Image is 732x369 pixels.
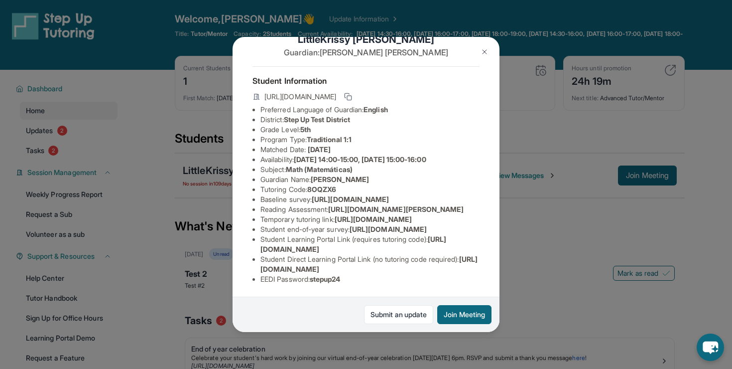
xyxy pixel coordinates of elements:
span: [DATE] [308,145,331,154]
li: District: [260,115,480,125]
li: Grade Level: [260,125,480,135]
li: Reading Assessment : [260,204,480,214]
span: stepup24 [310,275,341,283]
a: Submit an update [364,305,433,324]
li: Baseline survey : [260,194,480,204]
li: Student Direct Learning Portal Link (no tutoring code required) : [260,254,480,274]
span: Math (Matemáticas) [286,165,353,174]
li: Student end-of-year survey : [260,224,480,234]
li: Availability: [260,155,480,165]
h1: LittleKrissy [PERSON_NAME] [252,32,480,46]
span: [URL][DOMAIN_NAME] [312,195,389,203]
li: EEDI Password : [260,274,480,284]
span: [PERSON_NAME] [311,175,369,184]
span: [URL][DOMAIN_NAME][PERSON_NAME] [328,205,464,213]
li: Student Learning Portal Link (requires tutoring code) : [260,234,480,254]
p: Guardian: [PERSON_NAME] [PERSON_NAME] [252,46,480,58]
span: [URL][DOMAIN_NAME] [264,92,336,102]
li: Temporary tutoring link : [260,214,480,224]
span: Step Up Test District [284,115,350,124]
span: [URL][DOMAIN_NAME] [350,225,427,233]
h4: Student Information [252,75,480,87]
span: 5th [300,125,311,134]
button: Copy link [342,91,354,103]
span: [URL][DOMAIN_NAME] [335,215,412,223]
button: Join Meeting [437,305,491,324]
li: Tutoring Code : [260,184,480,194]
li: Guardian Name : [260,175,480,184]
li: Matched Date: [260,145,480,155]
span: Traditional 1:1 [307,135,352,144]
span: 8OQZX6 [307,185,336,193]
li: Subject : [260,165,480,175]
span: English [364,105,388,114]
img: Close Icon [481,48,488,56]
button: chat-button [697,334,724,361]
span: [DATE] 14:00-15:00, [DATE] 15:00-16:00 [294,155,426,164]
li: Program Type: [260,135,480,145]
li: Preferred Language of Guardian: [260,105,480,115]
